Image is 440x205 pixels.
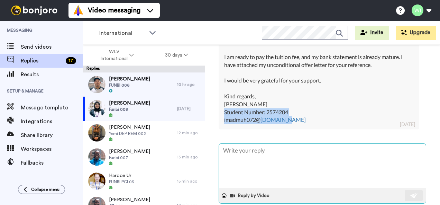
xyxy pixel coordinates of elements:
a: [DOMAIN_NAME] [260,116,306,123]
div: imadmuh072@ [224,116,414,124]
div: Replies [83,66,205,72]
span: [PERSON_NAME] [109,76,150,82]
img: send-white.svg [410,193,418,198]
span: International [99,29,146,37]
a: [PERSON_NAME]Yemi DEP REM 00212 min ago [83,121,205,145]
a: Haroon UrFUNBI PCI 0515 min ago [83,169,205,193]
span: WLV International [100,48,128,62]
span: Video messaging [88,6,140,15]
span: Fallbacks [21,159,83,167]
a: [PERSON_NAME]Funbi 008[DATE] [83,97,205,121]
span: Collapse menu [31,187,59,192]
span: Yemi DEP REM 002 [109,131,150,136]
span: [PERSON_NAME] [109,196,150,203]
span: Integrations [21,117,83,126]
button: Upgrade [396,26,436,40]
span: FUNBI PCI 05 [109,179,134,185]
span: [PERSON_NAME] [109,124,150,131]
span: Funbi 007 [109,155,150,160]
div: [DATE] [177,106,201,111]
span: [PERSON_NAME] [109,100,150,107]
div: 12 min ago [177,130,201,136]
span: Results [21,70,83,79]
div: 15 min ago [177,178,201,184]
span: Message template [21,104,83,112]
span: Replies [21,57,63,65]
span: Workspaces [21,145,83,153]
span: FUNBI 006 [109,82,150,88]
div: 13 min ago [177,154,201,160]
a: [PERSON_NAME]Funbi 00713 min ago [83,145,205,169]
img: 7f4fb0ef-7e20-4ca5-a120-d631173d595d-thumb.jpg [88,148,106,166]
button: Reply by Video [229,191,272,201]
button: Invite [355,26,389,40]
img: 20357b13-09c5-4b1e-98cd-6bacbcb48d6b-thumb.jpg [88,76,106,93]
div: 17 [66,57,76,64]
span: [PERSON_NAME] [109,148,150,155]
img: 46da0128-3f39-4863-8f80-8c1b6129621d-thumb.jpg [88,100,106,117]
img: c09c68b7-9708-48cd-a98b-e626f11a0c1e-thumb.jpg [88,173,106,190]
button: 30 days [149,49,204,61]
img: vm-color.svg [73,5,84,16]
div: 10 hr ago [177,82,201,87]
div: [DATE] [400,121,415,128]
span: Haroon Ur [109,172,134,179]
span: Funbi 008 [109,107,150,112]
span: Share library [21,131,83,139]
button: Collapse menu [18,185,65,194]
button: WLV International [84,46,149,65]
img: bj-logo-header-white.svg [8,6,60,15]
img: 0c24e88b-33c6-4f8d-8092-57adc2dd1af8-thumb.jpg [88,124,106,141]
span: Send videos [21,43,83,51]
a: [PERSON_NAME]FUNBI 00610 hr ago [83,72,205,97]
